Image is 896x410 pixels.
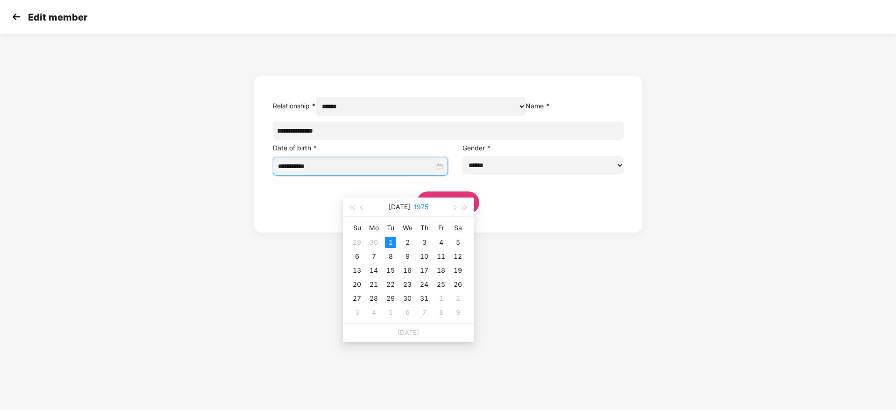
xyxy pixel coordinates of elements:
[416,305,433,319] td: 1975-08-07
[399,277,416,291] td: 1975-07-23
[348,220,365,235] th: Su
[433,305,449,319] td: 1975-08-08
[435,307,447,318] div: 8
[348,277,365,291] td: 1975-07-20
[382,263,399,277] td: 1975-07-15
[419,251,430,262] div: 10
[385,279,396,290] div: 22
[351,279,363,290] div: 20
[449,249,466,263] td: 1975-07-12
[399,249,416,263] td: 1975-07-09
[449,305,466,319] td: 1975-08-09
[433,291,449,305] td: 1975-08-01
[273,102,316,110] label: Relationship *
[416,249,433,263] td: 1975-07-10
[365,220,382,235] th: Mo
[385,237,396,248] div: 1
[452,251,463,262] div: 12
[402,265,413,276] div: 16
[416,277,433,291] td: 1975-07-24
[402,279,413,290] div: 23
[399,291,416,305] td: 1975-07-30
[399,305,416,319] td: 1975-08-06
[433,220,449,235] th: Fr
[398,328,419,336] a: [DATE]
[449,277,466,291] td: 1975-07-26
[416,291,433,305] td: 1975-07-31
[435,279,447,290] div: 25
[348,305,365,319] td: 1975-08-03
[452,279,463,290] div: 26
[365,263,382,277] td: 1975-07-14
[399,235,416,249] td: 1975-07-02
[385,265,396,276] div: 15
[449,220,466,235] th: Sa
[435,293,447,304] div: 1
[416,263,433,277] td: 1975-07-17
[399,263,416,277] td: 1975-07-16
[368,279,379,290] div: 21
[351,293,363,304] div: 27
[368,237,379,248] div: 30
[416,235,433,249] td: 1975-07-03
[452,293,463,304] div: 2
[9,10,23,24] img: svg+xml;base64,PHN2ZyB4bWxucz0iaHR0cDovL3d3dy53My5vcmcvMjAwMC9zdmciIHdpZHRoPSIzMCIgaGVpZ2h0PSIzMC...
[365,305,382,319] td: 1975-08-04
[385,251,396,262] div: 8
[348,291,365,305] td: 1975-07-27
[402,237,413,248] div: 2
[28,12,87,23] p: Edit member
[435,265,447,276] div: 18
[452,237,463,248] div: 5
[419,265,430,276] div: 17
[449,291,466,305] td: 1975-08-02
[452,307,463,318] div: 9
[382,249,399,263] td: 1975-07-08
[385,293,396,304] div: 29
[402,307,413,318] div: 6
[414,198,428,216] button: 1975
[368,293,379,304] div: 28
[402,251,413,262] div: 9
[382,220,399,235] th: Tu
[419,307,430,318] div: 7
[449,263,466,277] td: 1975-07-19
[419,237,430,248] div: 3
[365,291,382,305] td: 1975-07-28
[365,235,382,249] td: 1975-06-30
[382,277,399,291] td: 1975-07-22
[351,237,363,248] div: 29
[435,251,447,262] div: 11
[368,307,379,318] div: 4
[435,237,447,248] div: 4
[389,198,410,216] button: [DATE]
[452,265,463,276] div: 19
[365,249,382,263] td: 1975-07-07
[365,277,382,291] td: 1975-07-21
[382,291,399,305] td: 1975-07-29
[417,191,479,214] button: Save
[382,305,399,319] td: 1975-08-05
[419,293,430,304] div: 31
[419,279,430,290] div: 24
[416,220,433,235] th: Th
[351,265,363,276] div: 13
[348,235,365,249] td: 1975-06-29
[385,307,396,318] div: 5
[433,263,449,277] td: 1975-07-18
[399,220,416,235] th: We
[526,102,550,110] label: Name *
[348,249,365,263] td: 1975-07-06
[433,277,449,291] td: 1975-07-25
[402,293,413,304] div: 30
[368,251,379,262] div: 7
[433,249,449,263] td: 1975-07-11
[348,263,365,277] td: 1975-07-13
[449,235,466,249] td: 1975-07-05
[433,235,449,249] td: 1975-07-04
[273,144,317,152] label: Date of birth *
[368,265,379,276] div: 14
[351,251,363,262] div: 6
[462,144,491,152] label: Gender *
[351,307,363,318] div: 3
